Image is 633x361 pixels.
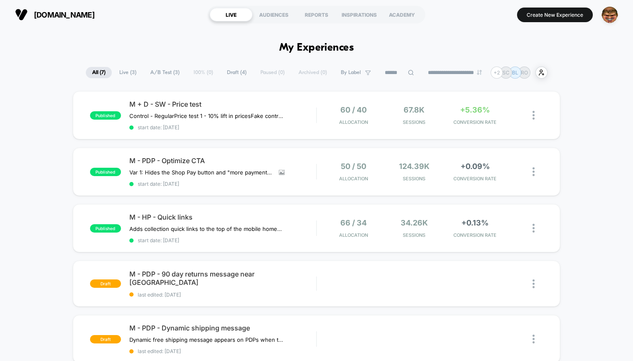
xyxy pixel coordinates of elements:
span: 34.26k [401,218,428,227]
span: By Label [341,69,361,76]
span: 66 / 34 [340,218,367,227]
span: Adds collection quick links to the top of the mobile homepage [129,225,285,232]
span: Var 1: Hides the Shop Pay button and "more payment options" link on PDPsVar 2: Change the CTA col... [129,169,273,176]
span: draft [90,279,121,288]
span: [DOMAIN_NAME] [34,10,95,19]
span: Live ( 3 ) [113,67,143,78]
span: M - HP - Quick links [129,213,316,221]
span: start date: [DATE] [129,124,316,131]
p: BL [512,69,518,76]
span: last edited: [DATE] [129,292,316,298]
span: Control - RegularPrice test 1 - 10% lift in pricesFake control - Removes upsells in CartPrice tes... [129,113,285,119]
img: close [533,111,535,120]
span: +0.09% [461,162,490,171]
span: CONVERSION RATE [447,176,503,182]
span: +0.13% [461,218,489,227]
span: last edited: [DATE] [129,348,316,354]
img: close [533,279,535,288]
p: SC [502,69,509,76]
div: + 2 [491,67,503,79]
span: Dynamic free shipping message appears on PDPs when the cart is $50+ [129,336,285,343]
span: Sessions [386,119,443,125]
span: All ( 7 ) [86,67,112,78]
button: Create New Experience [517,8,593,22]
span: CONVERSION RATE [447,232,503,238]
span: M - PDP - Dynamic shipping message [129,324,316,332]
button: ppic [599,6,620,23]
span: 124.39k [399,162,430,171]
span: draft [90,335,121,343]
span: 60 / 40 [340,105,367,114]
h1: My Experiences [279,42,354,54]
div: LIVE [210,8,252,21]
img: close [533,335,535,343]
span: 50 / 50 [341,162,366,171]
span: +5.36% [460,105,490,114]
p: RO [521,69,528,76]
span: Allocation [339,119,368,125]
span: Draft ( 4 ) [221,67,253,78]
span: A/B Test ( 3 ) [144,67,186,78]
span: published [90,168,121,176]
span: Sessions [386,176,443,182]
span: M - PDP - 90 day returns message near [GEOGRAPHIC_DATA] [129,270,316,287]
span: start date: [DATE] [129,237,316,243]
img: close [533,167,535,176]
img: Visually logo [15,8,28,21]
span: M - PDP - Optimize CTA [129,156,316,165]
span: Sessions [386,232,443,238]
span: published [90,224,121,233]
span: CONVERSION RATE [447,119,503,125]
button: [DOMAIN_NAME] [13,8,97,21]
span: published [90,111,121,120]
div: INSPIRATIONS [338,8,381,21]
img: end [477,70,482,75]
span: 67.8k [404,105,425,114]
img: ppic [602,7,618,23]
span: Allocation [339,176,368,182]
span: Allocation [339,232,368,238]
span: M + D - SW - Price test [129,100,316,108]
div: REPORTS [295,8,338,21]
span: start date: [DATE] [129,181,316,187]
img: close [533,224,535,233]
div: ACADEMY [381,8,423,21]
div: AUDIENCES [252,8,295,21]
